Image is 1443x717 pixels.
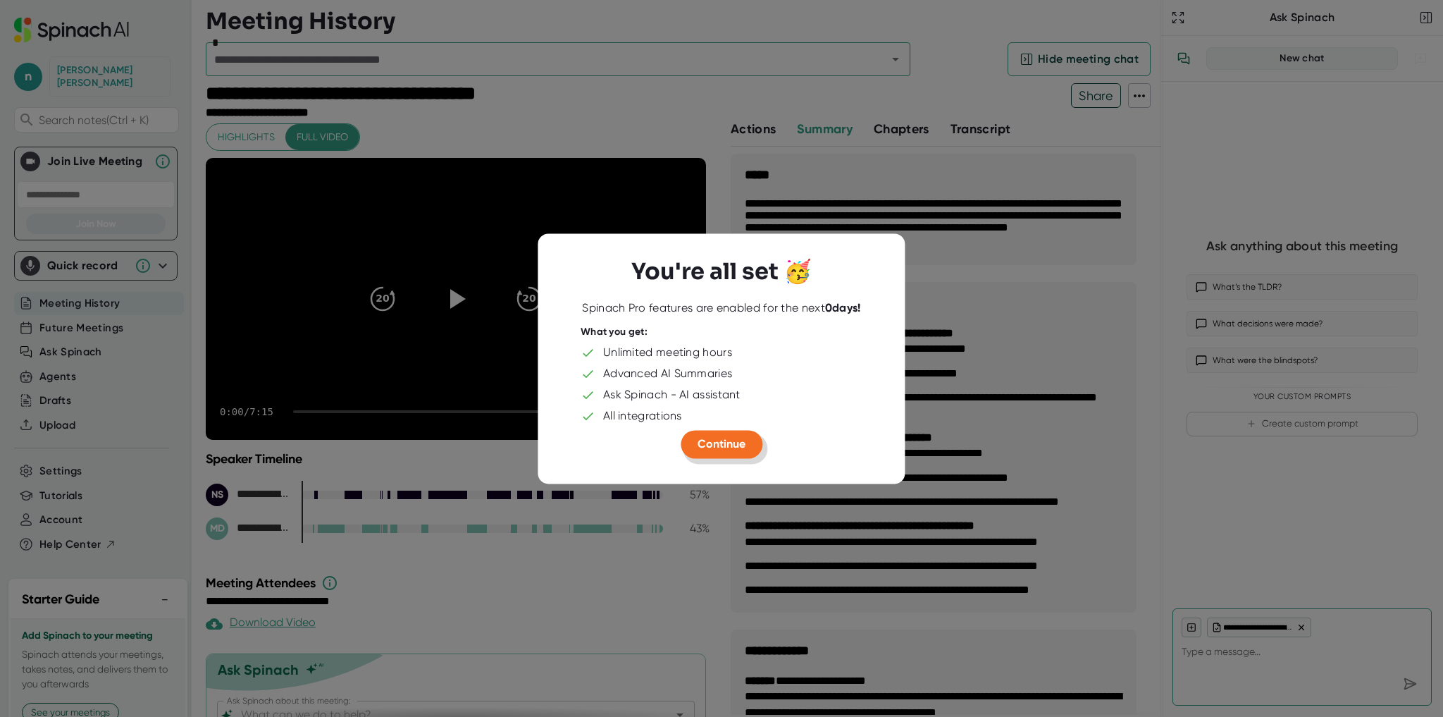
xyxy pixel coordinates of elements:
span: Continue [698,437,745,451]
div: What you get: [581,326,648,339]
div: Advanced AI Summaries [603,367,732,381]
h3: You're all set 🥳 [631,259,812,286]
b: 0 days! [825,302,861,315]
div: Spinach Pro features are enabled for the next [582,302,860,316]
button: Continue [681,430,762,458]
div: All integrations [603,409,682,423]
div: Unlimited meeting hours [603,345,732,360]
div: Ask Spinach - AI assistant [603,388,741,402]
